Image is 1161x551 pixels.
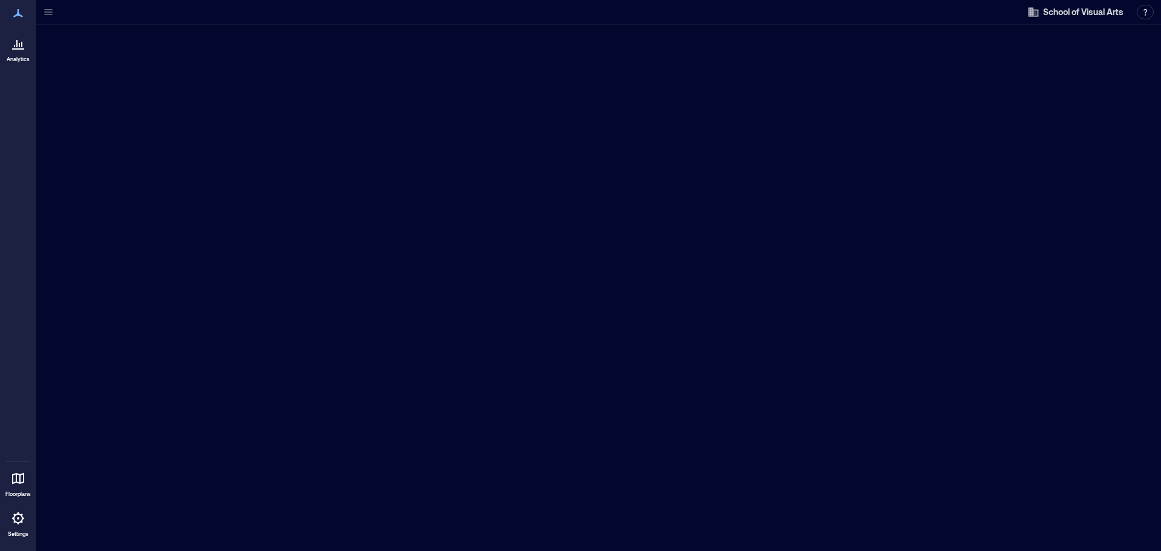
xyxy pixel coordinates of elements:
[7,56,30,63] p: Analytics
[5,491,31,498] p: Floorplans
[8,530,28,538] p: Settings
[2,464,34,501] a: Floorplans
[4,504,33,541] a: Settings
[3,29,33,67] a: Analytics
[1043,6,1124,18] span: School of Visual Arts
[1024,2,1127,22] button: School of Visual Arts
